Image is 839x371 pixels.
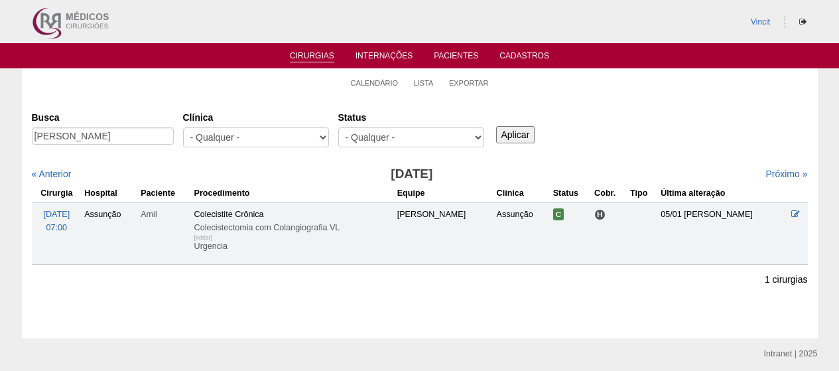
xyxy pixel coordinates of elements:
[46,223,68,232] span: 07:00
[496,126,535,143] input: Aplicar
[449,78,489,88] a: Exportar
[751,17,770,27] a: Vincit
[32,169,72,179] a: « Anterior
[550,184,592,203] th: Status
[32,184,82,203] th: Cirurgia
[32,111,174,124] label: Busca
[194,221,392,234] div: Colecistectomia com Colangiografia VL
[765,169,807,179] a: Próximo »
[290,51,334,62] a: Cirurgias
[592,184,627,203] th: Cobr.
[553,208,564,220] span: Confirmada
[43,210,70,219] span: [DATE]
[32,127,174,145] input: Digite os termos que você deseja procurar.
[192,184,395,203] th: Procedimento
[82,202,138,264] td: Assunção
[351,78,399,88] a: Calendário
[799,18,807,26] i: Sair
[494,184,550,203] th: Clínica
[194,231,213,244] div: [editar]
[192,202,395,264] td: Colecistite Crônica
[658,202,789,264] td: 05/01 [PERSON_NAME]
[414,78,434,88] a: Lista
[499,51,549,64] a: Cadastros
[218,165,606,184] h3: [DATE]
[183,111,329,124] label: Clínica
[43,210,70,232] a: [DATE] 07:00
[355,51,413,64] a: Internações
[594,209,606,220] span: Hospital
[338,111,484,124] label: Status
[194,241,392,252] p: Urgencia
[395,184,494,203] th: Equipe
[434,51,478,64] a: Pacientes
[82,184,138,203] th: Hospital
[395,202,494,264] td: [PERSON_NAME]
[764,347,818,360] div: Intranet | 2025
[627,184,658,203] th: Tipo
[791,210,800,219] a: Editar
[658,184,789,203] th: Última alteração
[765,273,808,286] p: 1 cirurgias
[141,208,188,221] div: Amil
[494,202,550,264] td: Assunção
[138,184,191,203] th: Paciente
